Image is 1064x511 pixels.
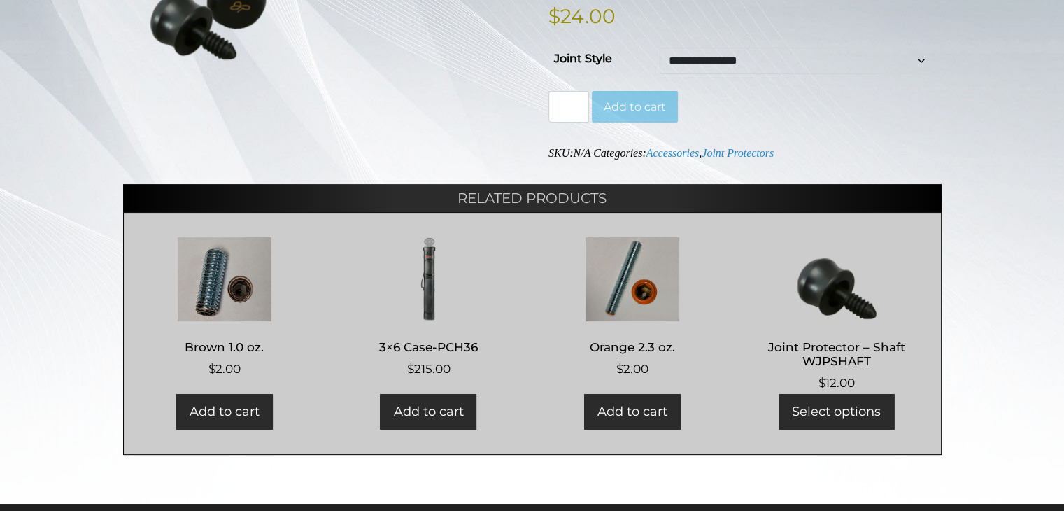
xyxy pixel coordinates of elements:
img: Orange 2.3 oz. [546,237,720,321]
a: Add to cart: “Orange 2.3 oz.” [584,394,681,430]
h2: Joint Protector – Shaft WJPSHAFT [749,334,923,374]
input: Product quantity [548,91,589,123]
span: $ [208,362,215,376]
h2: Orange 2.3 oz. [546,334,720,360]
bdi: 12.00 [818,376,855,390]
a: Joint Protector – Shaft WJPSHAFT $12.00 [749,237,923,392]
img: 3x6 Case-PCH36 [341,237,516,321]
span: $ [406,362,413,376]
bdi: 24.00 [548,4,616,28]
span: $ [818,376,825,390]
label: Joint Style [554,48,612,70]
bdi: 2.00 [208,362,241,376]
span: $ [548,4,560,28]
span: $ [616,362,623,376]
a: Add to cart: “Brown 1.0 oz.” [176,394,273,430]
bdi: 215.00 [406,362,450,376]
a: Orange 2.3 oz. $2.00 [546,237,720,378]
bdi: 2.00 [616,362,648,376]
a: Brown 1.0 oz. $2.00 [138,237,312,378]
button: Add to cart [592,91,678,123]
img: Brown 1.0 oz. [138,237,312,321]
a: Joint Protectors [702,147,774,159]
img: Joint Protector - Shaft WJPSHAFT [749,237,923,321]
span: N/A [573,147,590,159]
a: Add to cart: “3x6 Case-PCH36” [380,394,476,430]
h2: 3×6 Case-PCH36 [341,334,516,360]
span: SKU: [548,147,590,159]
a: Select options for “Joint Protector - Shaft WJPSHAFT” [779,394,894,430]
span: Categories: , [593,147,774,159]
h2: Brown 1.0 oz. [138,334,312,360]
a: 3×6 Case-PCH36 $215.00 [341,237,516,378]
a: Accessories [646,147,700,159]
h2: Related products [123,184,942,212]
